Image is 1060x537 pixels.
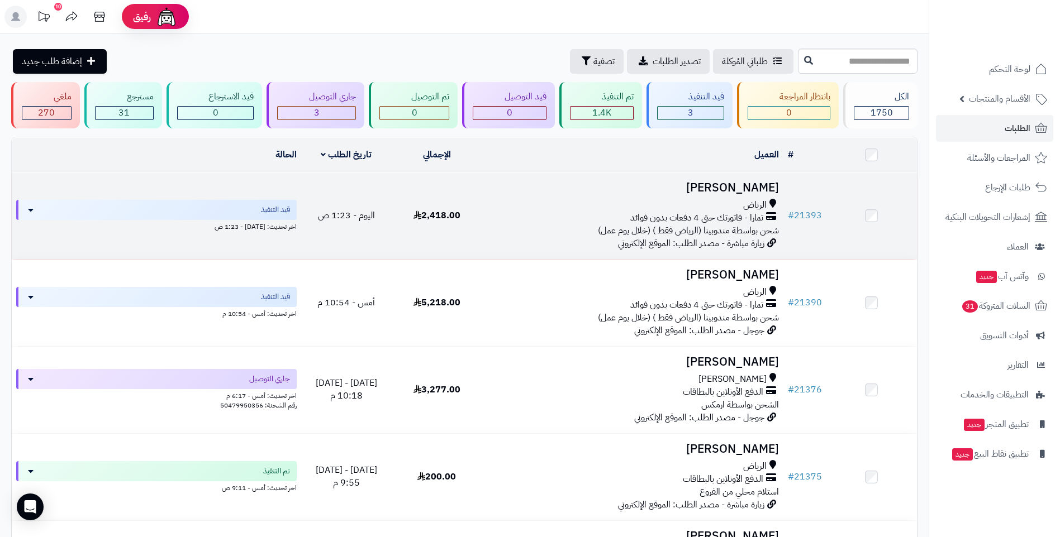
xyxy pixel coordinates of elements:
[788,148,793,161] a: #
[683,386,763,399] span: الدفع الأونلاين بالبطاقات
[748,107,830,119] div: 0
[936,174,1053,201] a: طلبات الإرجاع
[936,115,1053,142] a: الطلبات
[788,296,822,309] a: #21390
[936,263,1053,290] a: وآتس آبجديد
[961,298,1030,314] span: السلات المتروكة
[936,440,1053,467] a: تطبيق نقاط البيعجديد
[593,55,615,68] span: تصفية
[316,463,377,490] span: [DATE] - [DATE] 9:55 م
[936,145,1053,171] a: المراجعات والأسئلة
[936,56,1053,83] a: لوحة التحكم
[16,481,297,493] div: اخر تحديث: أمس - 9:11 ص
[22,55,82,68] span: إضافة طلب جديد
[964,419,985,431] span: جديد
[936,322,1053,349] a: أدوات التسويق
[264,82,367,128] a: جاري التوصيل 3
[249,373,290,385] span: جاري التوصيل
[936,293,1053,319] a: السلات المتروكة31
[627,49,710,74] a: تصدير الطلبات
[748,90,830,103] div: بانتظار المراجعة
[261,291,290,303] span: قيد التنفيذ
[871,106,893,119] span: 1750
[487,268,779,281] h3: [PERSON_NAME]
[688,106,693,119] span: 3
[316,376,377,402] span: [DATE] - [DATE] 10:18 م
[743,199,767,212] span: الرياض
[571,107,633,119] div: 1443
[507,106,512,119] span: 0
[788,209,822,222] a: #21393
[423,148,451,161] a: الإجمالي
[788,296,794,309] span: #
[754,148,779,161] a: العميل
[788,470,822,483] a: #21375
[263,466,290,477] span: تم التنفيذ
[155,6,178,28] img: ai-face.png
[598,311,779,324] span: شحن بواسطة مندوبينا (الرياض فقط ) (خلال يوم عمل)
[936,381,1053,408] a: التطبيقات والخدمات
[951,446,1029,462] span: تطبيق نقاط البيع
[16,220,297,232] div: اخر تحديث: [DATE] - 1:23 ص
[118,106,130,119] span: 31
[698,373,767,386] span: [PERSON_NAME]
[936,233,1053,260] a: العملاء
[54,3,62,11] div: 10
[634,324,764,337] span: جوجل - مصدر الطلب: الموقع الإلكتروني
[961,387,1029,402] span: التطبيقات والخدمات
[38,106,55,119] span: 270
[133,10,151,23] span: رفيق
[379,90,449,103] div: تم التوصيل
[945,209,1030,225] span: إشعارات التحويلات البنكية
[177,90,254,103] div: قيد الاسترجاع
[22,90,72,103] div: ملغي
[22,107,71,119] div: 270
[277,90,356,103] div: جاري التوصيل
[487,181,779,194] h3: [PERSON_NAME]
[936,204,1053,231] a: إشعارات التحويلات البنكية
[700,485,779,498] span: استلام محلي من الفروع
[976,271,997,283] span: جديد
[213,106,218,119] span: 0
[657,90,725,103] div: قيد التنفيذ
[618,498,764,511] span: زيارة مباشرة - مصدر الطلب: الموقع الإلكتروني
[220,400,297,410] span: رقم الشحنة: 50479950356
[417,470,456,483] span: 200.00
[317,296,375,309] span: أمس - 10:54 م
[30,6,58,31] a: تحديثات المنصة
[743,460,767,473] span: الرياض
[630,212,763,224] span: تمارا - فاتورتك حتى 4 دفعات بدون فوائد
[630,299,763,311] span: تمارا - فاتورتك حتى 4 دفعات بدون فوائد
[413,209,460,222] span: 2,418.00
[96,107,153,119] div: 31
[460,82,557,128] a: قيد التوصيل 0
[701,398,779,411] span: الشحن بواسطة ارمكس
[936,411,1053,438] a: تطبيق المتجرجديد
[854,90,909,103] div: الكل
[16,389,297,401] div: اخر تحديث: أمس - 6:17 م
[412,106,417,119] span: 0
[963,416,1029,432] span: تطبيق المتجر
[473,90,546,103] div: قيد التوصيل
[164,82,265,128] a: قيد الاسترجاع 0
[178,107,254,119] div: 0
[275,148,297,161] a: الحالة
[658,107,724,119] div: 3
[743,286,767,299] span: الرياض
[788,209,794,222] span: #
[598,224,779,237] span: شحن بواسطة مندوبينا (الرياض فقط ) (خلال يوم عمل)
[261,204,290,215] span: قيد التنفيذ
[314,106,320,119] span: 3
[487,356,779,368] h3: [PERSON_NAME]
[786,106,792,119] span: 0
[962,300,978,313] span: 31
[788,383,794,396] span: #
[318,209,375,222] span: اليوم - 1:23 ص
[644,82,735,128] a: قيد التنفيذ 3
[570,90,634,103] div: تم التنفيذ
[16,307,297,319] div: اخر تحديث: أمس - 10:54 م
[722,55,768,68] span: طلباتي المُوكلة
[95,90,154,103] div: مسترجع
[788,383,822,396] a: #21376
[9,82,82,128] a: ملغي 270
